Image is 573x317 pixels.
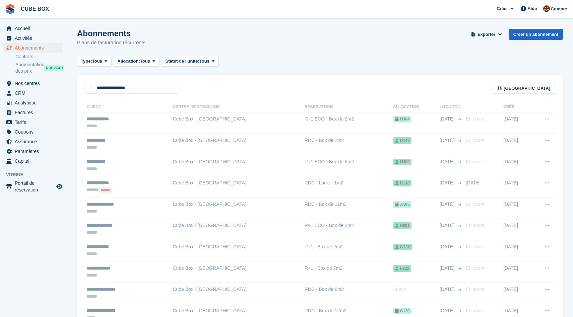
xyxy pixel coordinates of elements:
[3,24,63,33] a: menu
[15,24,55,33] span: Accueil
[15,33,55,43] span: Activités
[15,43,55,53] span: Abonnements
[15,79,55,88] span: Nos centres
[3,98,63,107] a: menu
[551,6,567,12] span: Compte
[44,65,64,71] div: NOUVEAU
[15,54,63,60] a: Contrats
[6,171,67,178] span: Vitrine
[15,156,55,166] span: Capital
[3,108,63,117] a: menu
[3,127,63,137] a: menu
[3,43,63,53] a: menu
[77,39,145,47] p: Plans de facturation récurrents
[470,29,503,40] button: Exporter
[15,127,55,137] span: Coupons
[15,98,55,107] span: Analytique
[15,180,55,193] span: Portail de réservation
[15,62,44,74] span: Augmentation des prix
[55,182,63,190] a: Boutique d'aperçu
[18,3,52,14] a: CUBE BOX
[3,88,63,98] a: menu
[15,88,55,98] span: CRM
[3,117,63,127] a: menu
[497,5,508,12] span: Créer
[3,79,63,88] a: menu
[543,5,550,12] img: alex soubira
[15,108,55,117] span: Factures
[3,156,63,166] a: menu
[3,137,63,146] a: menu
[15,117,55,127] span: Tarifs
[3,33,63,43] a: menu
[527,5,537,12] span: Aide
[15,61,63,75] a: Augmentation des prix NOUVEAU
[3,147,63,156] a: menu
[15,137,55,146] span: Assurance
[15,147,55,156] span: Paramètres
[477,31,495,38] span: Exporter
[3,180,63,193] a: menu
[5,4,15,14] img: stora-icon-8386f47178a22dfd0bd8f6a31ec36ba5ce8667c1dd55bd0f319d3a0aa187defe.svg
[509,29,563,40] a: Créer un abonnement
[77,29,145,38] h1: Abonnements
